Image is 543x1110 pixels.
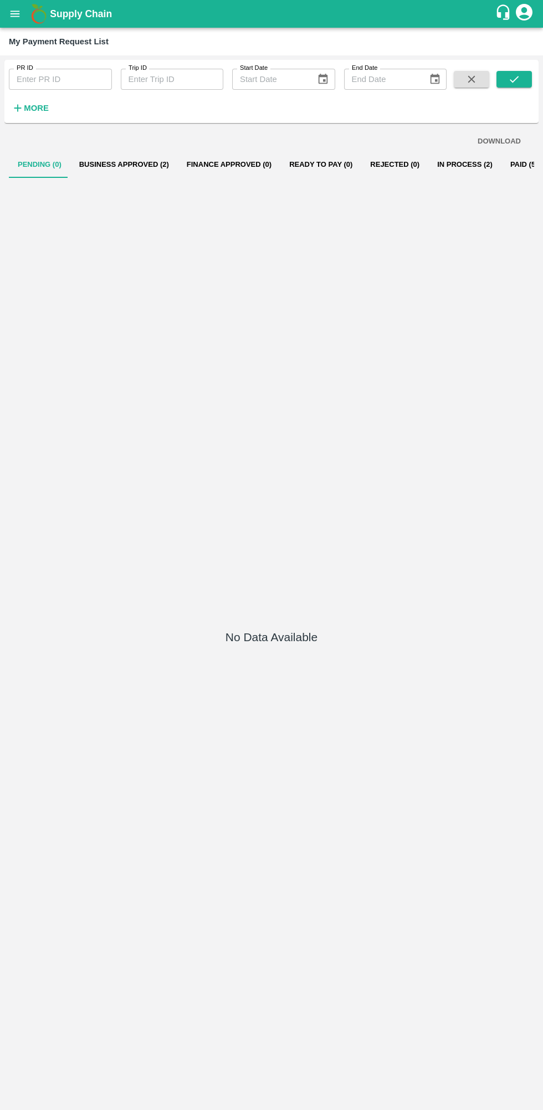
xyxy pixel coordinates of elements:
button: open drawer [2,1,28,27]
h5: No Data Available [226,630,317,645]
div: customer-support [495,4,514,24]
button: DOWNLOAD [473,132,525,151]
label: End Date [352,64,377,73]
input: End Date [344,69,420,90]
label: PR ID [17,64,33,73]
img: logo [28,3,50,25]
button: Pending (0) [9,151,70,178]
strong: More [24,104,49,112]
input: Enter PR ID [9,69,112,90]
input: Start Date [232,69,308,90]
button: In Process (2) [428,151,501,178]
button: Ready To Pay (0) [280,151,361,178]
label: Trip ID [129,64,147,73]
button: Choose date [424,69,445,90]
b: Supply Chain [50,8,112,19]
div: account of current user [514,2,534,25]
button: More [9,99,52,117]
div: My Payment Request List [9,34,109,49]
button: Business Approved (2) [70,151,178,178]
button: Rejected (0) [361,151,428,178]
label: Start Date [240,64,268,73]
a: Supply Chain [50,6,495,22]
button: Choose date [313,69,334,90]
button: Finance Approved (0) [178,151,280,178]
input: Enter Trip ID [121,69,224,90]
